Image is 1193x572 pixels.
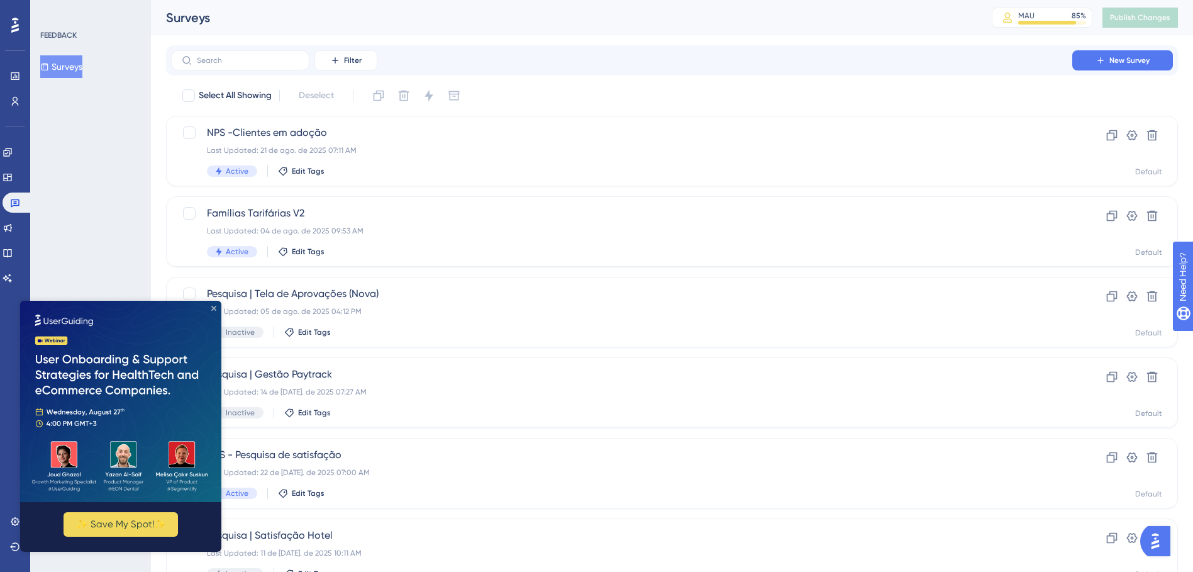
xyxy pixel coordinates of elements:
[166,9,960,26] div: Surveys
[292,247,325,257] span: Edit Tags
[292,166,325,176] span: Edit Tags
[1018,11,1035,21] div: MAU
[292,488,325,498] span: Edit Tags
[284,327,331,337] button: Edit Tags
[314,50,377,70] button: Filter
[1109,55,1150,65] span: New Survey
[207,145,1036,155] div: Last Updated: 21 de ago. de 2025 07:11 AM
[284,408,331,418] button: Edit Tags
[207,447,1036,463] span: NPS - Pesquisa de satisfação
[298,408,331,418] span: Edit Tags
[1135,167,1162,177] div: Default
[207,206,1036,221] span: Famílias Tarifárias V2
[191,5,196,10] div: Close Preview
[30,3,79,18] span: Need Help?
[207,528,1036,543] span: Pesquisa | Satisfação Hotel
[299,88,334,103] span: Deselect
[207,125,1036,140] span: NPS -Clientes em adoção
[226,408,255,418] span: Inactive
[207,468,1036,478] div: Last Updated: 22 de [DATE]. de 2025 07:00 AM
[1072,11,1086,21] div: 85 %
[226,166,248,176] span: Active
[1135,328,1162,338] div: Default
[40,55,82,78] button: Surveys
[197,56,299,65] input: Search
[278,166,325,176] button: Edit Tags
[278,488,325,498] button: Edit Tags
[207,286,1036,301] span: Pesquisa | Tela de Aprovações (Nova)
[1140,522,1178,560] iframe: UserGuiding AI Assistant Launcher
[278,247,325,257] button: Edit Tags
[207,367,1036,382] span: Pesquisa | Gestão Paytrack
[207,548,1036,558] div: Last Updated: 11 de [DATE]. de 2025 10:11 AM
[226,247,248,257] span: Active
[1102,8,1178,28] button: Publish Changes
[207,226,1036,236] div: Last Updated: 04 de ago. de 2025 09:53 AM
[226,488,248,498] span: Active
[207,306,1036,317] div: Last Updated: 05 de ago. de 2025 04:12 PM
[207,387,1036,397] div: Last Updated: 14 de [DATE]. de 2025 07:27 AM
[1135,247,1162,257] div: Default
[199,88,272,103] span: Select All Showing
[287,84,345,107] button: Deselect
[344,55,362,65] span: Filter
[1135,489,1162,499] div: Default
[226,327,255,337] span: Inactive
[1072,50,1173,70] button: New Survey
[43,211,158,236] button: ✨ Save My Spot!✨
[1135,408,1162,418] div: Default
[298,327,331,337] span: Edit Tags
[1110,13,1170,23] span: Publish Changes
[40,30,77,40] div: FEEDBACK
